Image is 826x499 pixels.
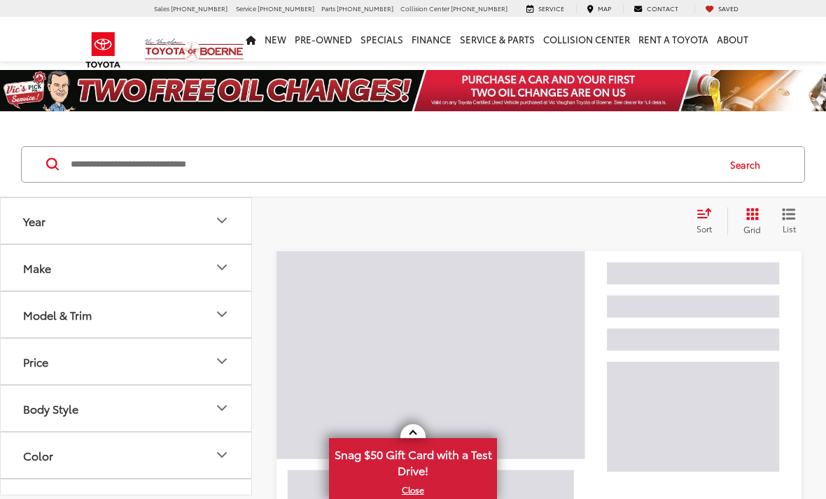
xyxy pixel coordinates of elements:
a: Collision Center [539,17,634,62]
div: Price [213,353,230,370]
button: MakeMake [1,245,253,290]
div: Body Style [23,402,78,415]
a: About [713,17,752,62]
button: ColorColor [1,433,253,478]
img: Toyota [77,27,129,73]
span: Map [598,3,611,13]
a: Finance [407,17,456,62]
span: [PHONE_NUMBER] [258,3,314,13]
a: Pre-Owned [290,17,356,62]
div: Make [23,261,51,274]
span: Service [236,3,256,13]
a: Rent a Toyota [634,17,713,62]
img: Vic Vaughan Toyota of Boerne [144,38,244,62]
button: Body StyleBody Style [1,386,253,431]
div: Model & Trim [23,308,92,321]
div: Year [23,214,45,227]
button: YearYear [1,198,253,244]
span: Grid [743,223,761,235]
button: Search [717,147,780,182]
div: Price [23,355,48,368]
button: List View [771,207,806,235]
a: My Saved Vehicles [694,4,749,13]
span: List [782,223,796,234]
div: Year [213,212,230,229]
div: Model & Trim [213,306,230,323]
span: Sort [696,223,712,234]
button: Model & TrimModel & Trim [1,292,253,337]
button: PricePrice [1,339,253,384]
span: Parts [321,3,335,13]
span: Contact [647,3,678,13]
a: New [260,17,290,62]
span: Collision Center [400,3,449,13]
a: Specials [356,17,407,62]
span: Snag $50 Gift Card with a Test Drive! [330,440,496,482]
button: Select sort value [689,207,727,235]
a: Service [516,4,575,13]
a: Home [241,17,260,62]
input: Search by Make, Model, or Keyword [69,148,717,181]
span: Saved [718,3,738,13]
span: Sales [154,3,169,13]
span: [PHONE_NUMBER] [171,3,227,13]
div: Body Style [213,400,230,416]
div: Color [213,447,230,463]
span: [PHONE_NUMBER] [451,3,507,13]
span: [PHONE_NUMBER] [337,3,393,13]
span: Service [538,3,564,13]
a: Service & Parts: Opens in a new tab [456,17,539,62]
a: Map [576,4,622,13]
button: Grid View [727,207,771,235]
div: Make [213,259,230,276]
a: Contact [623,4,689,13]
div: Color [23,449,53,462]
